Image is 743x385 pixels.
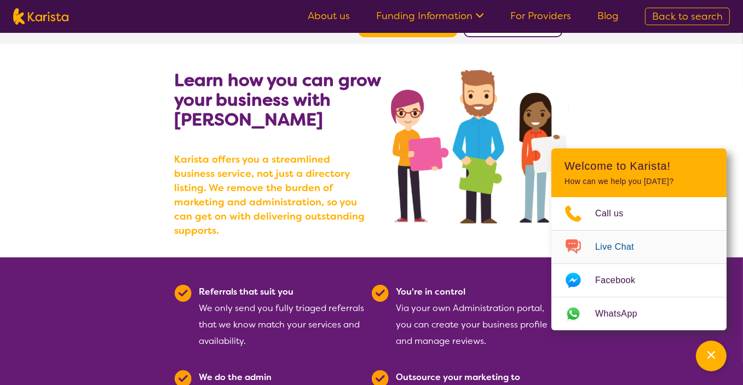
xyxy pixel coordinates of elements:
[175,285,192,302] img: Tick
[565,159,713,173] h2: Welcome to Karista!
[551,297,727,330] a: Web link opens in a new tab.
[652,10,723,23] span: Back to search
[396,286,466,297] b: You're in control
[13,8,68,25] img: Karista logo
[551,197,727,330] ul: Choose channel
[396,284,562,349] div: Via your own Administration portal, you can create your business profile and manage reviews.
[597,9,619,22] a: Blog
[199,286,294,297] b: Referrals that suit you
[391,70,568,223] img: grow your business with Karista
[565,177,713,186] p: How can we help you [DATE]?
[372,285,389,302] img: Tick
[645,8,730,25] a: Back to search
[595,205,637,222] span: Call us
[199,284,365,349] div: We only send you fully triaged referrals that we know match your services and availability.
[199,371,272,383] b: We do the admin
[696,341,727,371] button: Channel Menu
[551,148,727,330] div: Channel Menu
[308,9,350,22] a: About us
[595,239,647,255] span: Live Chat
[376,9,484,22] a: Funding Information
[175,152,372,238] b: Karista offers you a streamlined business service, not just a directory listing. We remove the bu...
[510,9,571,22] a: For Providers
[595,272,648,289] span: Facebook
[595,306,650,322] span: WhatsApp
[175,68,381,131] b: Learn how you can grow your business with [PERSON_NAME]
